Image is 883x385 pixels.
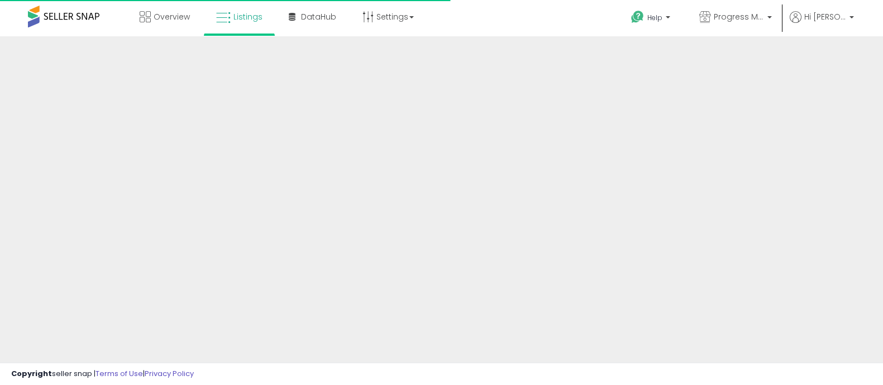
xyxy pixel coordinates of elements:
[790,11,854,36] a: Hi [PERSON_NAME]
[145,368,194,379] a: Privacy Policy
[301,11,336,22] span: DataHub
[96,368,143,379] a: Terms of Use
[804,11,846,22] span: Hi [PERSON_NAME]
[647,13,662,22] span: Help
[11,368,52,379] strong: Copyright
[622,2,681,36] a: Help
[154,11,190,22] span: Overview
[631,10,645,24] i: Get Help
[233,11,262,22] span: Listings
[11,369,194,379] div: seller snap | |
[714,11,764,22] span: Progress Matters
